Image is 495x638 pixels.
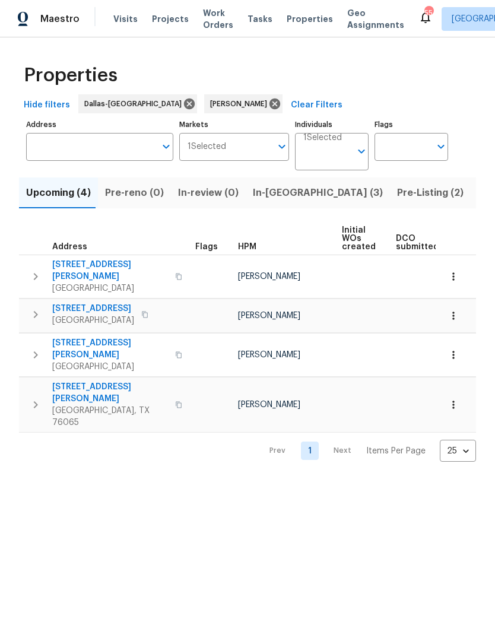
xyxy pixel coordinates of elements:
span: 1 Selected [303,133,342,143]
span: In-review (0) [178,185,239,201]
span: [GEOGRAPHIC_DATA] [52,315,134,326]
span: Address [52,243,87,251]
span: In-[GEOGRAPHIC_DATA] (3) [253,185,383,201]
span: Maestro [40,13,80,25]
span: Dallas-[GEOGRAPHIC_DATA] [84,98,186,110]
span: Projects [152,13,189,25]
button: Hide filters [19,94,75,116]
div: Dallas-[GEOGRAPHIC_DATA] [78,94,197,113]
span: Initial WOs created [342,226,376,251]
nav: Pagination Navigation [258,440,476,462]
span: [PERSON_NAME] [238,312,300,320]
span: [STREET_ADDRESS][PERSON_NAME] [52,337,168,361]
button: Open [274,138,290,155]
span: [GEOGRAPHIC_DATA] [52,361,168,373]
span: Flags [195,243,218,251]
span: [STREET_ADDRESS][PERSON_NAME] [52,381,168,405]
span: Work Orders [203,7,233,31]
label: Individuals [295,121,369,128]
span: [PERSON_NAME] [238,272,300,281]
span: Properties [24,69,118,81]
span: DCO submitted [396,234,439,251]
span: Tasks [247,15,272,23]
button: Open [158,138,174,155]
div: 55 [424,7,433,19]
span: HPM [238,243,256,251]
label: Markets [179,121,290,128]
span: [PERSON_NAME] [210,98,272,110]
div: 25 [440,436,476,466]
span: [GEOGRAPHIC_DATA], TX 76065 [52,405,168,428]
span: Clear Filters [291,98,342,113]
span: [PERSON_NAME] [238,351,300,359]
label: Flags [375,121,448,128]
span: Properties [287,13,333,25]
label: Address [26,121,173,128]
span: [STREET_ADDRESS] [52,303,134,315]
span: Upcoming (4) [26,185,91,201]
button: Clear Filters [286,94,347,116]
span: Visits [113,13,138,25]
p: Items Per Page [366,445,426,457]
div: [PERSON_NAME] [204,94,283,113]
span: [STREET_ADDRESS][PERSON_NAME] [52,259,168,283]
button: Open [353,143,370,160]
span: Pre-Listing (2) [397,185,464,201]
a: Goto page 1 [301,442,319,460]
span: [PERSON_NAME] [238,401,300,409]
span: Hide filters [24,98,70,113]
span: 1 Selected [188,142,226,152]
span: Pre-reno (0) [105,185,164,201]
span: Geo Assignments [347,7,404,31]
button: Open [433,138,449,155]
span: [GEOGRAPHIC_DATA] [52,283,168,294]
